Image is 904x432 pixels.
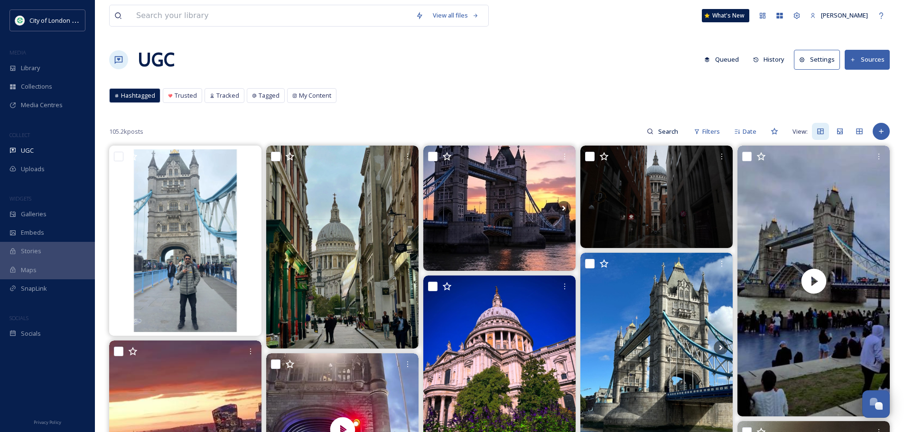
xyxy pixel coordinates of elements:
button: Settings [794,50,840,69]
span: Stories [21,247,41,256]
img: Your present circumstances don't determine where you can go, they merely determine where you star... [109,146,261,336]
span: Media Centres [21,101,63,110]
img: London Tower Bridge 🇬🇧 #london #ロンドン #伦敦 #towerbridge #greatbritain #英国 #🇬🇧 [423,146,576,271]
span: WIDGETS [9,195,31,202]
span: Galleries [21,210,47,219]
span: My Content [299,91,331,100]
img: thumbnail [737,146,890,416]
span: Embeds [21,228,44,237]
input: Search [653,122,684,141]
span: 105.2k posts [109,127,143,136]
button: Open Chat [862,390,890,418]
span: SOCIALS [9,314,28,322]
span: City of London Corporation [29,16,106,25]
a: UGC [138,46,175,74]
span: SnapLink [21,284,47,293]
span: Library [21,64,40,73]
img: All London streets lead to St Paul’s. London, England 2025. Nikon D7500 DSLR. #englanduk #england... [580,146,733,248]
span: [PERSON_NAME] [821,11,868,19]
a: [PERSON_NAME] [805,6,873,25]
span: Tracked [216,91,239,100]
span: Uploads [21,165,45,174]
video: #towerbridge #historical #everyone #uk #london [737,146,890,416]
a: Settings [794,50,845,69]
button: Queued [699,50,744,69]
span: COLLECT [9,131,30,138]
a: What's New [702,9,749,22]
img: A glimpse of St Paul’s on a classic City evening #StPaulsCathedral #CityOfLondon #EveningInTheCit... [266,146,419,349]
img: 354633849_641918134643224_7365946917959491822_n.jpg [15,16,25,25]
span: Maps [21,266,37,275]
span: Trusted [175,91,197,100]
button: Sources [845,50,890,69]
span: Filters [702,127,720,136]
span: Socials [21,329,41,338]
a: View all files [428,6,484,25]
span: UGC [21,146,34,155]
button: History [748,50,790,69]
span: MEDIA [9,49,26,56]
span: View: [792,127,808,136]
span: Tagged [259,91,280,100]
input: Search your library [131,5,411,26]
span: Collections [21,82,52,91]
span: Hashtagged [121,91,155,100]
span: Date [743,127,756,136]
a: Privacy Policy [34,416,61,427]
span: Privacy Policy [34,419,61,425]
a: Queued [699,50,748,69]
a: History [748,50,794,69]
